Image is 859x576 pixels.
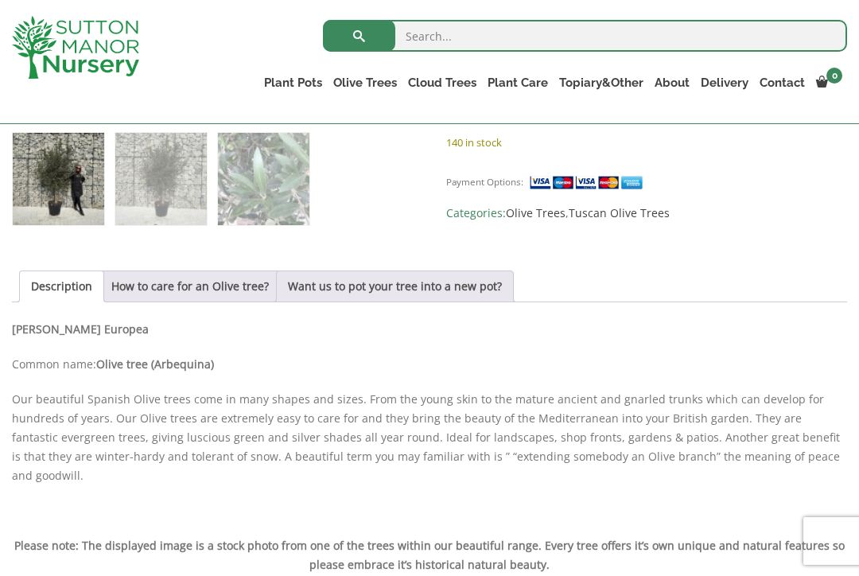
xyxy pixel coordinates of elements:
p: Our beautiful Spanish Olive trees come in many shapes and sizes. From the young skin to the matur... [12,390,847,485]
a: Olive Trees [328,72,402,94]
img: Tuscan Olive Tree XXL 1.90 - 2.40 [13,133,104,224]
a: 0 [810,72,847,94]
a: How to care for an Olive tree? [111,271,269,302]
b: [PERSON_NAME] Europea [12,321,149,337]
a: Olive Trees [506,205,566,220]
b: Olive tree (Arbequina) [96,356,214,372]
a: Contact [754,72,810,94]
a: Topiary&Other [554,72,649,94]
img: payment supported [529,174,648,191]
input: Search... [323,20,847,52]
span: Categories: , [446,204,847,223]
b: Please note: The displayed image is a stock photo from one of the trees within our beautiful rang... [14,538,845,572]
a: Delivery [695,72,754,94]
img: Tuscan Olive Tree XXL 1.90 - 2.40 - Image 2 [115,133,207,224]
small: Payment Options: [446,176,523,188]
a: Plant Care [482,72,554,94]
img: Tuscan Olive Tree XXL 1.90 - 2.40 - Image 3 [218,133,309,224]
img: logo [12,16,139,79]
span: 0 [826,68,842,84]
a: About [649,72,695,94]
p: 140 in stock [446,133,847,152]
a: Want us to pot your tree into a new pot? [288,271,502,302]
a: Description [31,271,92,302]
p: Common name: [12,355,847,374]
a: Plant Pots [258,72,328,94]
a: Cloud Trees [402,72,482,94]
a: Tuscan Olive Trees [569,205,670,220]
